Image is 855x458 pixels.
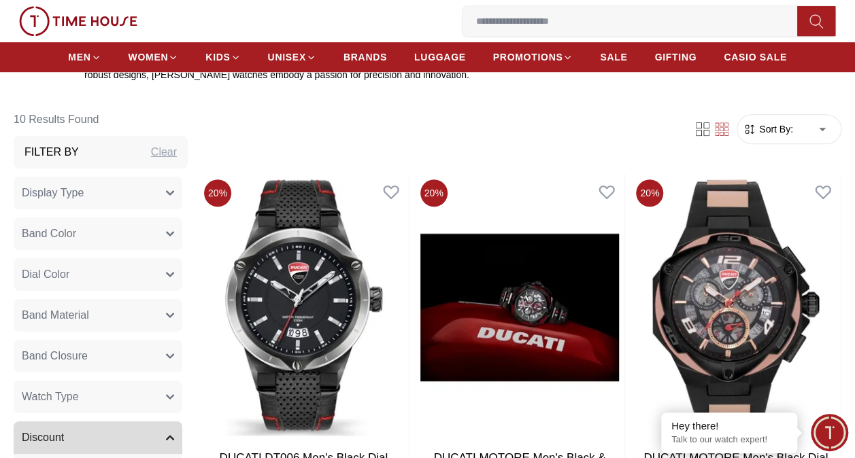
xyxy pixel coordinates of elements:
img: ... [19,6,137,36]
a: WOMEN [129,45,179,69]
div: Chat Widget [811,414,848,451]
span: GIFTING [654,50,697,64]
span: LUGGAGE [414,50,466,64]
span: 20 % [204,179,231,207]
img: DUCATI MOTORE Men's Black Dial Chronograph Watch - DTWGO0000306 [631,174,841,441]
span: BRANDS [343,50,387,64]
div: Clear [151,144,177,160]
span: 20 % [420,179,448,207]
button: Band Color [14,217,182,250]
a: PROMOTIONS [493,45,573,69]
button: Discount [14,421,182,454]
button: Display Type [14,177,182,209]
span: Dial Color [22,266,69,283]
span: Discount [22,429,64,446]
a: GIFTING [654,45,697,69]
img: DUCATI DT006 Men's Black Dial Analog Watch - DTWGB2019602 [199,174,409,441]
h3: Filter By [24,144,79,160]
span: Band Material [22,307,89,323]
span: CASIO SALE [724,50,787,64]
h6: 10 Results Found [14,103,188,136]
span: WOMEN [129,50,169,64]
a: CASIO SALE [724,45,787,69]
span: Sort By: [756,122,793,136]
span: PROMOTIONS [493,50,563,64]
a: MEN [68,45,101,69]
button: Watch Type [14,381,182,413]
button: Sort By: [743,122,793,136]
span: KIDS [205,50,230,64]
span: UNISEX [268,50,306,64]
span: MEN [68,50,90,64]
span: Band Closure [22,348,88,364]
span: Band Color [22,226,76,242]
a: UNISEX [268,45,316,69]
img: DUCATI MOTORE Men's Black & Grey Dial Chronograph Watch - DTWGO0000308 [415,174,625,441]
span: Watch Type [22,389,79,405]
span: SALE [600,50,627,64]
a: BRANDS [343,45,387,69]
button: Band Closure [14,340,182,372]
button: Dial Color [14,258,182,291]
p: Talk to our watch expert! [671,434,787,446]
a: LUGGAGE [414,45,466,69]
div: Hey there! [671,419,787,433]
button: Band Material [14,299,182,332]
a: SALE [600,45,627,69]
span: 20 % [636,179,663,207]
a: KIDS [205,45,240,69]
span: Display Type [22,185,84,201]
